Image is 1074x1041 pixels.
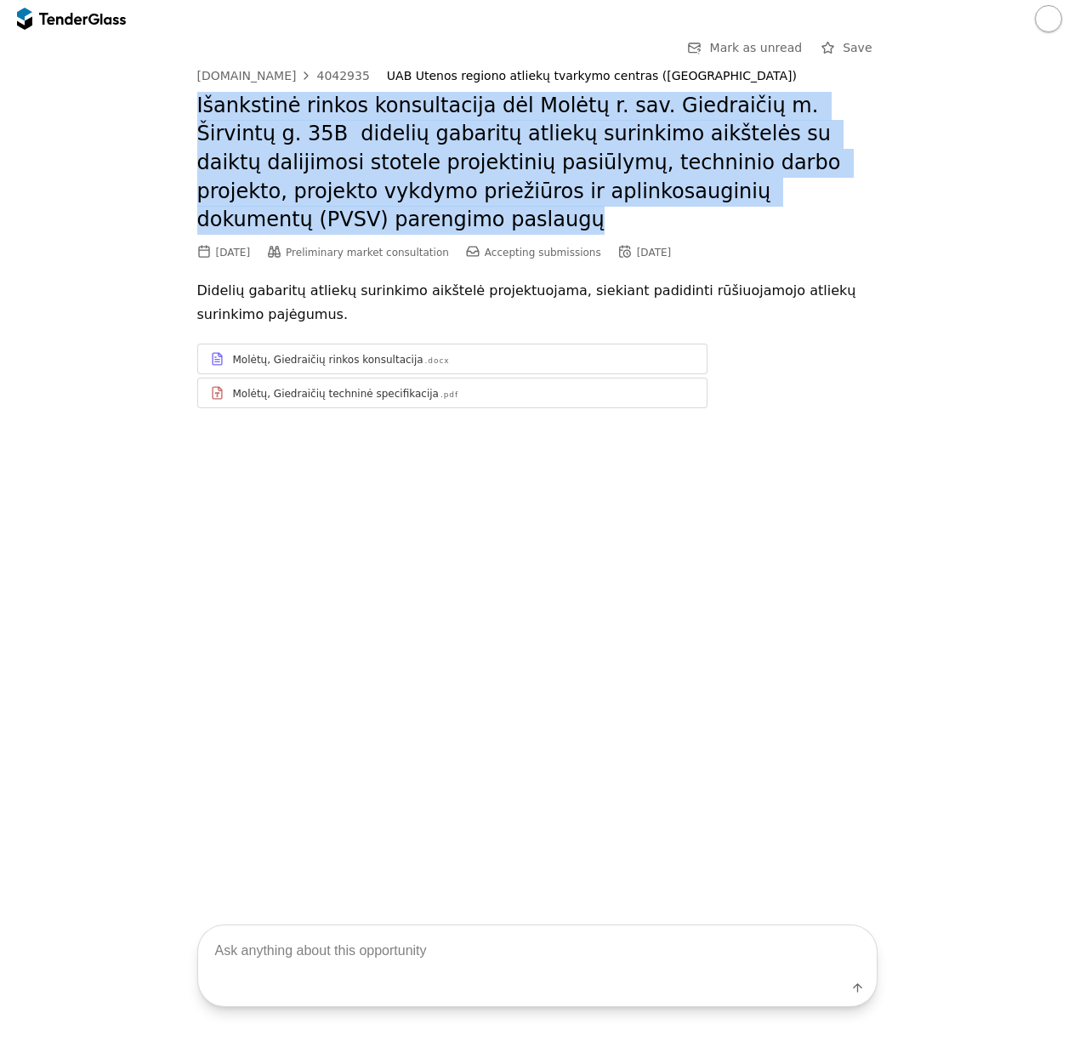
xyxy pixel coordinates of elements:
button: Mark as unread [683,37,808,59]
p: Didelių gabaritų atliekų surinkimo aikštelė projektuojama, siekiant padidinti rūšiuojamojo atliek... [197,279,878,327]
div: 4042935 [316,70,369,82]
div: [DATE] [216,247,251,259]
div: Molėtų, Giedraičių rinkos konsultacija [233,353,423,367]
button: Save [815,37,877,59]
span: Preliminary market consultation [286,247,449,259]
h2: Išankstinė rinkos konsultacija dėl Molėtų r. sav. Giedraičių m. Širvintų g. 35B didelių gabaritų ... [197,92,878,235]
div: Molėtų, Giedraičių techninė specifikacija [233,387,439,401]
div: .pdf [440,390,458,401]
span: Mark as unread [710,41,803,54]
span: Save [843,41,872,54]
div: UAB Utenos regiono atliekų tvarkymo centras ([GEOGRAPHIC_DATA]) [387,69,860,83]
div: .docx [425,356,450,367]
a: Molėtų, Giedraičių techninė specifikacija.pdf [197,378,707,408]
a: [DOMAIN_NAME]4042935 [197,69,370,82]
span: Accepting submissions [485,247,601,259]
a: Molėtų, Giedraičių rinkos konsultacija.docx [197,344,707,374]
div: [DATE] [637,247,672,259]
div: [DOMAIN_NAME] [197,70,297,82]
